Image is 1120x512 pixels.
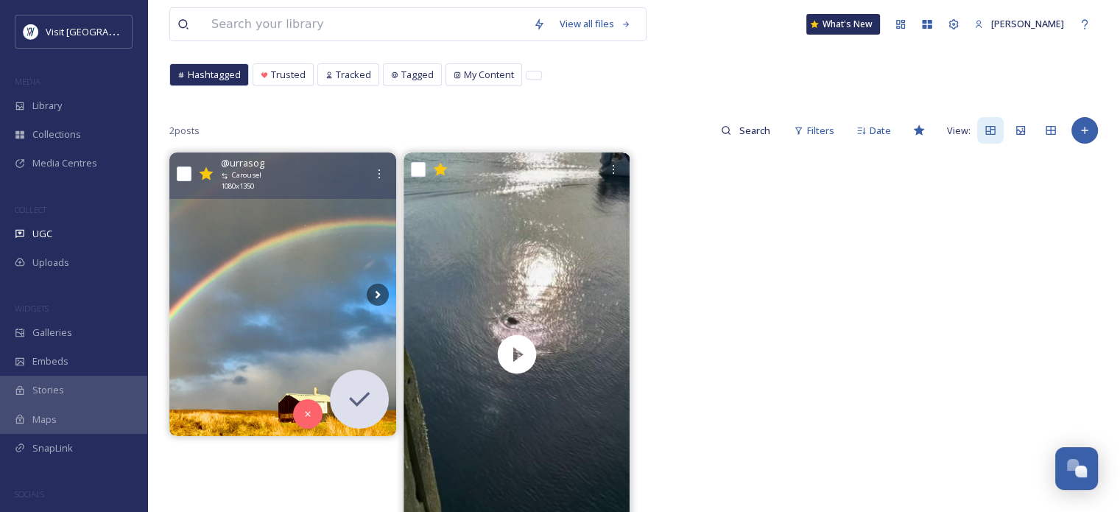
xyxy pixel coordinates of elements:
[271,68,306,82] span: Trusted
[24,24,38,39] img: Untitled%20design%20%2897%29.png
[32,326,72,340] span: Galleries
[169,124,200,138] span: 2 posts
[32,227,52,241] span: UGC
[188,68,241,82] span: Hashtagged
[32,441,73,455] span: SnapLink
[46,24,160,38] span: Visit [GEOGRAPHIC_DATA]
[731,116,779,145] input: Search
[15,303,49,314] span: WIDGETS
[32,127,81,141] span: Collections
[401,68,434,82] span: Tagged
[991,17,1064,30] span: [PERSON_NAME]
[1055,447,1098,490] button: Open Chat
[15,76,40,87] span: MEDIA
[32,413,57,427] span: Maps
[336,68,371,82] span: Tracked
[221,181,254,192] span: 1080 x 1350
[15,204,46,215] span: COLLECT
[169,152,396,436] img: SWIPE FOR PROGRAMME ➡ Have you looked at our Dùthchas programme yet? Whether you want to go on a ...
[221,156,264,170] span: @ urrasog
[870,124,891,138] span: Date
[32,354,68,368] span: Embeds
[232,170,261,180] span: Carousel
[806,14,880,35] a: What's New
[15,488,44,499] span: SOCIALS
[32,99,62,113] span: Library
[32,156,97,170] span: Media Centres
[204,8,526,41] input: Search your library
[807,124,834,138] span: Filters
[967,10,1071,38] a: [PERSON_NAME]
[552,10,638,38] a: View all files
[464,68,514,82] span: My Content
[947,124,971,138] span: View:
[32,256,69,270] span: Uploads
[32,383,64,397] span: Stories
